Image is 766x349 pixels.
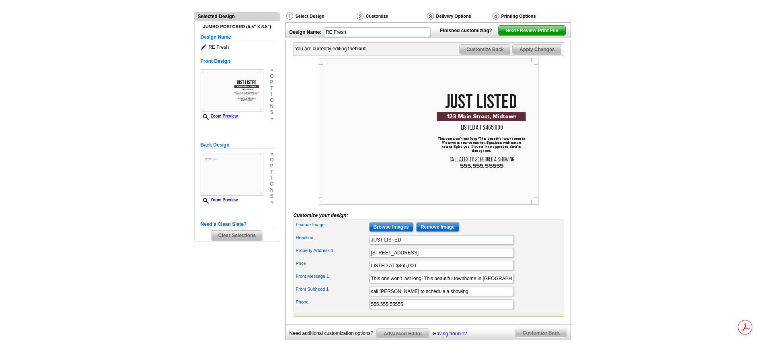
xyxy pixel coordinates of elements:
div: Customize [356,12,426,22]
strong: Design Name: [290,29,322,35]
span: n [270,103,273,109]
label: Phone [296,299,368,306]
img: Delivery Options [427,12,434,20]
img: Customize [357,12,363,20]
img: button-next-arrow-white.png [516,29,520,32]
span: RE Fresh [201,43,274,51]
span: Customize Back [516,328,567,338]
i: Customize your design: [294,213,348,218]
span: Apply Changes [513,45,561,54]
img: Z18882413_00001_1.jpg [201,69,263,112]
label: Price [296,260,368,267]
h5: Design Name [201,33,274,41]
div: Select Design [285,12,356,22]
div: Delivery Options [426,12,491,20]
span: t [270,169,273,175]
div: Need additional customization options? [290,328,377,339]
span: o [270,73,273,79]
span: » [270,199,273,205]
div: You are currently editing the . [295,45,368,52]
span: » [270,151,273,157]
span: n [270,187,273,193]
span: » [270,67,273,73]
span: Advanced Editor [377,329,429,339]
span: o [270,181,273,187]
label: Property Address 1 [296,247,368,254]
span: t [270,85,273,91]
span: s [270,193,273,199]
span: i [270,91,273,97]
strong: Finished customizing? [440,28,497,33]
h5: Need a Clean Slate? [201,221,274,228]
div: Printing Options [491,12,563,20]
span: p [270,79,273,85]
label: Front Subhead 1 [296,286,368,293]
input: Remove Image [416,222,459,232]
img: Printing Options & Summary [492,12,499,20]
h5: Back Design [201,141,274,149]
a: Zoom Preview [201,114,238,118]
span: Customize Back [460,45,511,54]
div: Selected Design [195,12,280,20]
span: s [270,109,273,116]
iframe: LiveChat chat widget [605,162,766,349]
span: o [270,97,273,103]
span: i [270,175,273,181]
a: Advanced Editor [376,328,429,339]
span: o [270,157,273,163]
label: Front Message 1 [296,273,368,280]
b: front [355,46,366,52]
span: Next Review Print File [499,26,565,35]
label: Headline [296,234,368,241]
img: Select Design [286,12,293,20]
h5: Front Design [201,58,274,65]
img: Z18882413_00001_1.jpg [319,58,538,204]
label: Feature Image [296,221,368,228]
span: Clear Selections [212,231,263,240]
span: p [270,163,273,169]
input: Browse Images [369,222,413,232]
a: Zoom Preview [201,198,238,202]
a: Having trouble? [433,331,467,337]
span: » [270,116,273,122]
img: Z18882413_00001_2.jpg [201,153,263,196]
h4: Jumbo Postcard (5.5" x 8.5") [201,24,274,29]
